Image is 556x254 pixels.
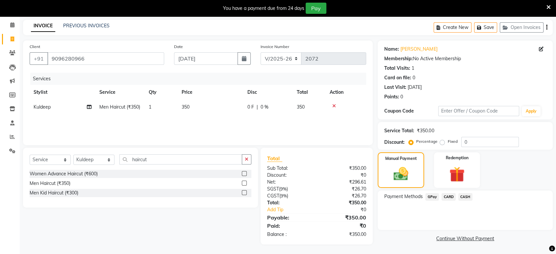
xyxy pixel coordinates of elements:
div: ( ) [262,192,317,199]
span: 350 [297,104,305,110]
div: ₹26.70 [317,192,371,199]
span: GPay [425,193,439,201]
div: Name: [384,46,399,53]
span: 9% [281,193,287,198]
input: Enter Offer / Coupon Code [438,106,519,116]
div: Service Total: [384,127,414,134]
div: ₹0 [317,222,371,230]
div: Services [30,73,371,85]
div: No Active Membership [384,55,546,62]
div: ₹0 [317,172,371,179]
span: SGST [267,186,279,192]
label: Manual Payment [385,156,417,162]
div: Payable: [262,214,317,221]
img: _cash.svg [389,165,413,182]
div: You have a payment due from 24 days [223,5,304,12]
div: Women Advance Haircut (₹600) [30,170,98,177]
img: _gift.svg [444,165,469,184]
label: Percentage [416,139,437,144]
div: Last Visit: [384,84,406,91]
button: Open Invoices [500,22,543,33]
div: 1 [412,65,414,72]
div: ₹350.00 [317,214,371,221]
th: Stylist [30,85,95,100]
div: ₹350.00 [317,231,371,238]
a: [PERSON_NAME] [400,46,437,53]
span: CARD [442,193,456,201]
a: INVOICE [31,20,55,32]
a: PREVIOUS INVOICES [63,23,110,29]
div: Membership: [384,55,413,62]
a: Continue Without Payment [379,235,551,242]
div: ₹296.61 [317,179,371,186]
div: [DATE] [408,84,422,91]
input: Search by Name/Mobile/Email/Code [47,52,164,65]
th: Total [293,85,326,100]
th: Action [326,85,366,100]
button: Pay [306,3,326,14]
th: Qty [145,85,178,100]
div: Men Haircut (₹350) [30,180,70,187]
div: ₹350.00 [317,165,371,172]
div: Total Visits: [384,65,410,72]
div: Discount: [384,139,405,146]
th: Price [178,85,243,100]
button: Apply [522,106,541,116]
div: Coupon Code [384,108,438,114]
div: ₹26.70 [317,186,371,192]
div: ₹350.00 [417,127,434,134]
div: 0 [413,74,415,81]
div: ₹350.00 [317,199,371,206]
div: Paid: [262,222,317,230]
div: Balance : [262,231,317,238]
a: Add Tip [262,206,326,213]
span: 9% [280,186,287,191]
div: ( ) [262,186,317,192]
div: Net: [262,179,317,186]
span: CASH [458,193,472,201]
div: Points: [384,93,399,100]
button: +91 [30,52,48,65]
button: Save [474,22,497,33]
th: Disc [243,85,293,100]
span: | [257,104,258,111]
label: Date [174,44,183,50]
label: Redemption [445,155,468,161]
div: Total: [262,199,317,206]
span: Total [267,155,282,162]
span: 1 [149,104,151,110]
span: 350 [182,104,190,110]
div: Men Kid Haircut (₹300) [30,190,78,196]
span: 0 % [261,104,268,111]
input: Search or Scan [119,154,242,165]
div: 0 [400,93,403,100]
div: Sub Total: [262,165,317,172]
div: Card on file: [384,74,411,81]
label: Client [30,44,40,50]
label: Invoice Number [261,44,289,50]
div: Discount: [262,172,317,179]
span: Men Haircut (₹350) [99,104,140,110]
span: Payment Methods [384,193,423,200]
button: Create New [434,22,471,33]
span: 0 F [247,104,254,111]
div: ₹0 [326,206,371,213]
th: Service [95,85,145,100]
span: CGST [267,193,279,199]
span: Kuldeep [34,104,51,110]
label: Fixed [447,139,457,144]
